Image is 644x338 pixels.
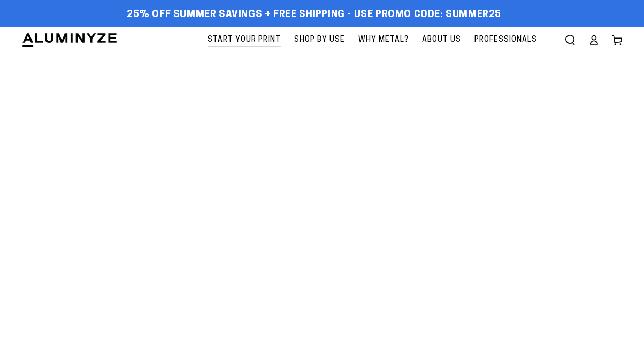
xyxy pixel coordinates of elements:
[127,9,501,21] span: 25% off Summer Savings + Free Shipping - Use Promo Code: SUMMER25
[469,27,542,53] a: Professionals
[208,33,281,47] span: Start Your Print
[558,28,582,52] summary: Search our site
[422,33,461,47] span: About Us
[202,27,286,53] a: Start Your Print
[21,32,118,48] img: Aluminyze
[417,27,466,53] a: About Us
[358,33,409,47] span: Why Metal?
[353,27,414,53] a: Why Metal?
[294,33,345,47] span: Shop By Use
[289,27,350,53] a: Shop By Use
[474,33,537,47] span: Professionals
